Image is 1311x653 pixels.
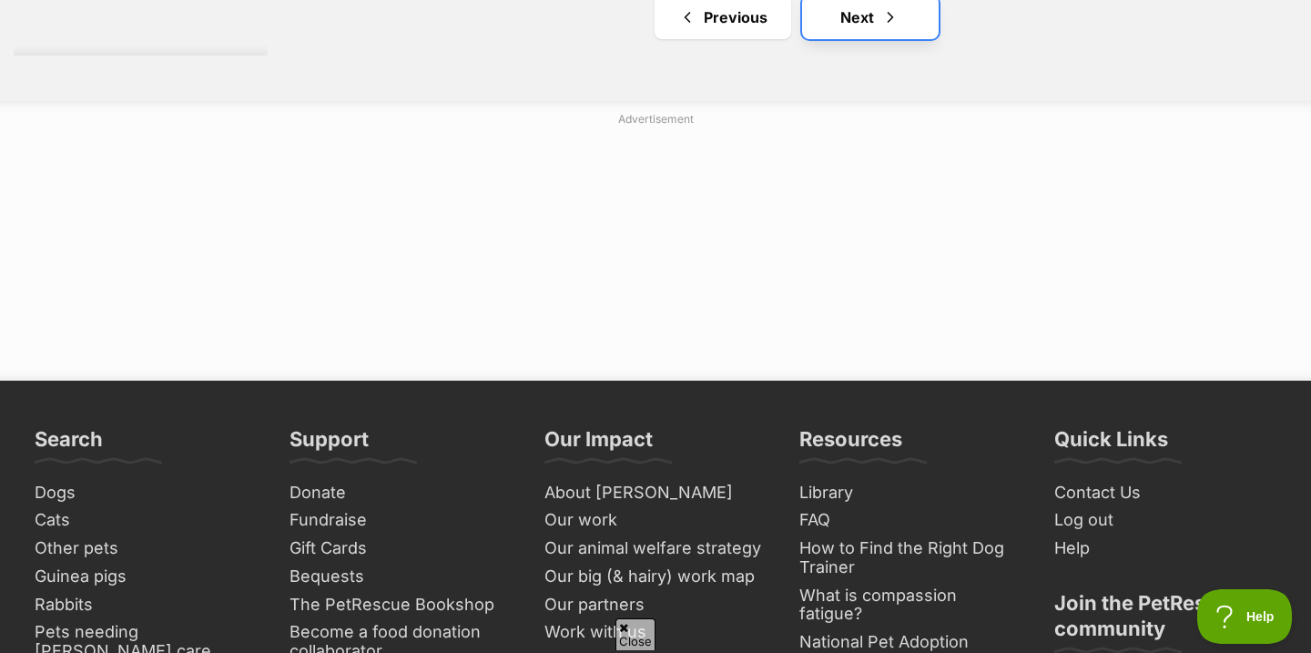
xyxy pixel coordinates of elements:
a: Bequests [282,563,519,591]
a: Our partners [537,591,774,619]
a: Other pets [27,535,264,563]
a: Our animal welfare strategy [537,535,774,563]
h3: Support [290,426,369,463]
a: Our work [537,506,774,535]
h3: Our Impact [544,426,653,463]
iframe: Help Scout Beacon - Open [1197,589,1293,644]
iframe: Advertisement [250,135,1061,362]
a: Rabbits [27,591,264,619]
a: Guinea pigs [27,563,264,591]
h3: Resources [799,426,902,463]
a: Contact Us [1047,479,1284,507]
h3: Quick Links [1054,426,1168,463]
a: Gift Cards [282,535,519,563]
a: Fundraise [282,506,519,535]
a: Help [1047,535,1284,563]
a: Donate [282,479,519,507]
a: Work with us [537,618,774,647]
a: FAQ [792,506,1029,535]
a: How to Find the Right Dog Trainer [792,535,1029,581]
a: About [PERSON_NAME] [537,479,774,507]
a: Our big (& hairy) work map [537,563,774,591]
a: Library [792,479,1029,507]
a: What is compassion fatigue? [792,582,1029,628]
h3: Search [35,426,103,463]
a: Cats [27,506,264,535]
h3: Join the PetRescue community [1054,590,1276,652]
a: Dogs [27,479,264,507]
span: Close [615,618,655,650]
a: The PetRescue Bookshop [282,591,519,619]
a: Log out [1047,506,1284,535]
